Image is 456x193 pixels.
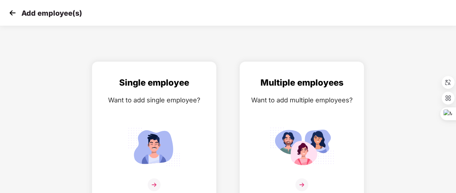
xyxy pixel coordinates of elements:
[247,95,357,105] div: Want to add multiple employees?
[7,7,18,18] img: svg+xml;base64,PHN2ZyB4bWxucz0iaHR0cDovL3d3dy53My5vcmcvMjAwMC9zdmciIHdpZHRoPSIzMCIgaGVpZ2h0PSIzMC...
[247,76,357,90] div: Multiple employees
[99,76,209,90] div: Single employee
[295,178,308,191] img: svg+xml;base64,PHN2ZyB4bWxucz0iaHR0cDovL3d3dy53My5vcmcvMjAwMC9zdmciIHdpZHRoPSIzNiIgaGVpZ2h0PSIzNi...
[21,9,82,17] p: Add employee(s)
[122,125,186,169] img: svg+xml;base64,PHN2ZyB4bWxucz0iaHR0cDovL3d3dy53My5vcmcvMjAwMC9zdmciIGlkPSJTaW5nbGVfZW1wbG95ZWUiIH...
[99,95,209,105] div: Want to add single employee?
[148,178,161,191] img: svg+xml;base64,PHN2ZyB4bWxucz0iaHR0cDovL3d3dy53My5vcmcvMjAwMC9zdmciIHdpZHRoPSIzNiIgaGVpZ2h0PSIzNi...
[270,125,334,169] img: svg+xml;base64,PHN2ZyB4bWxucz0iaHR0cDovL3d3dy53My5vcmcvMjAwMC9zdmciIGlkPSJNdWx0aXBsZV9lbXBsb3llZS...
